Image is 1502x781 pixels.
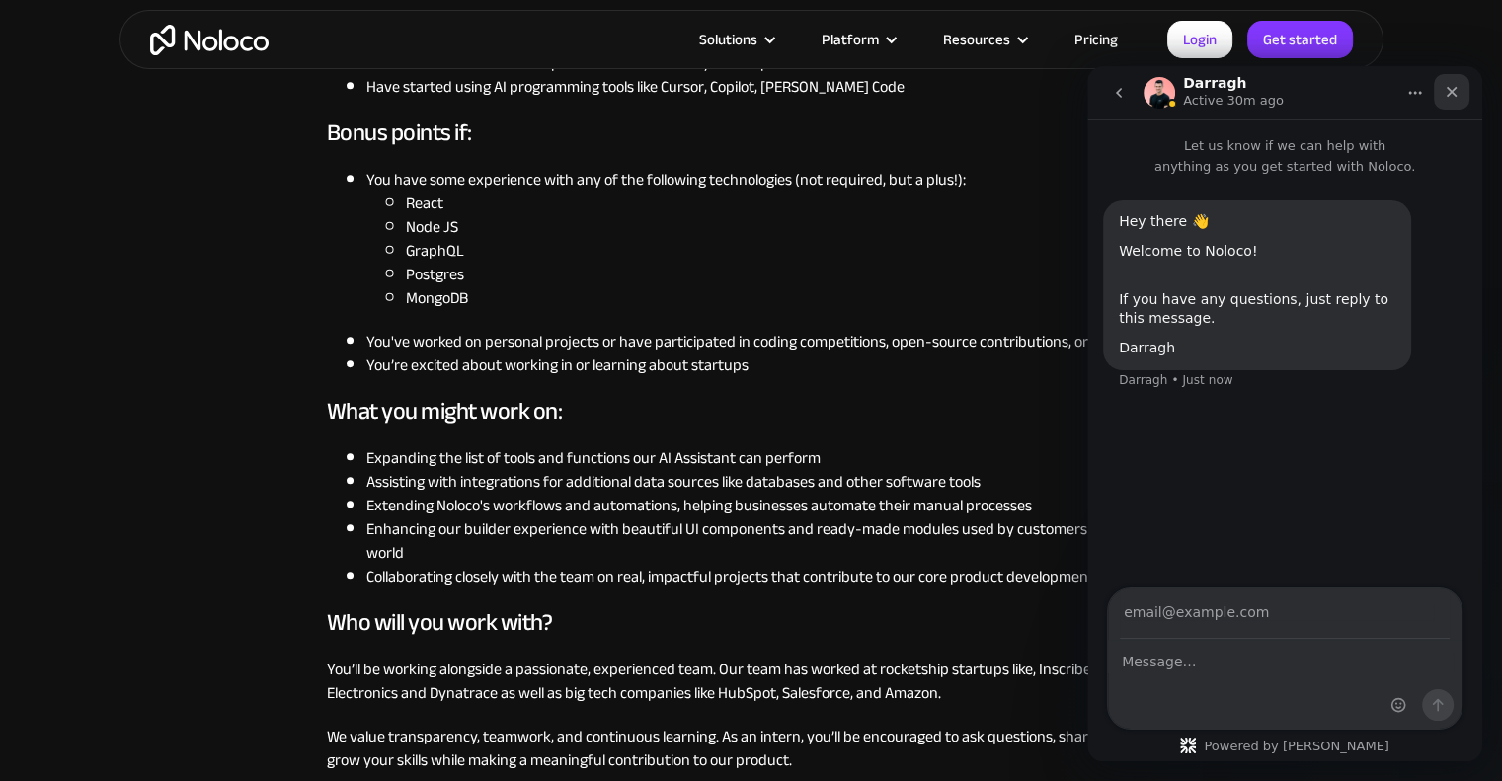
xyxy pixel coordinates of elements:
[327,608,1176,638] h3: Who will you work with?
[1167,21,1232,58] a: Login
[674,27,797,52] div: Solutions
[406,192,1176,215] li: React
[406,263,1176,286] li: Postgres
[366,330,1176,353] li: You've worked on personal projects or have participated in coding competitions, open-source contr...
[327,658,1176,705] p: You’ll be working alongside a passionate, experienced team. Our team has worked at rocketship sta...
[366,494,1176,517] li: Extending Noloco's workflows and automations, helping businesses automate their manual processes
[327,725,1176,772] p: We value transparency, teamwork, and continuous learning. As an intern, you’ll be encouraged to a...
[699,27,757,52] div: Solutions
[822,27,879,52] div: Platform
[918,27,1050,52] div: Resources
[366,446,1176,470] li: Expanding the list of tools and functions our AI Assistant can perform
[366,517,1176,565] li: Enhancing our builder experience with beautiful UI components and ready-made modules used by cust...
[150,25,269,55] a: home
[406,215,1176,239] li: Node JS
[1050,27,1143,52] a: Pricing
[943,27,1010,52] div: Resources
[366,470,1176,494] li: Assisting with integrations for additional data sources like databases and other software tools
[406,239,1176,263] li: GraphQL
[366,75,1176,99] li: Have started using AI programming tools like Cursor, Copilot, [PERSON_NAME] Code
[366,168,1176,310] li: You have some experience with any of the following technologies (not required, but a plus!):
[327,118,1176,148] h3: Bonus points if:
[406,286,1176,310] li: MongoDB
[366,353,1176,377] li: You’re excited about working in or learning about startups
[327,397,1176,427] h3: What you might work on:
[1247,21,1353,58] a: Get started
[797,27,918,52] div: Platform
[1087,66,1482,761] iframe: Intercom live chat
[366,565,1176,588] li: Collaborating closely with the team on real, impactful projects that contribute to our core produ...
